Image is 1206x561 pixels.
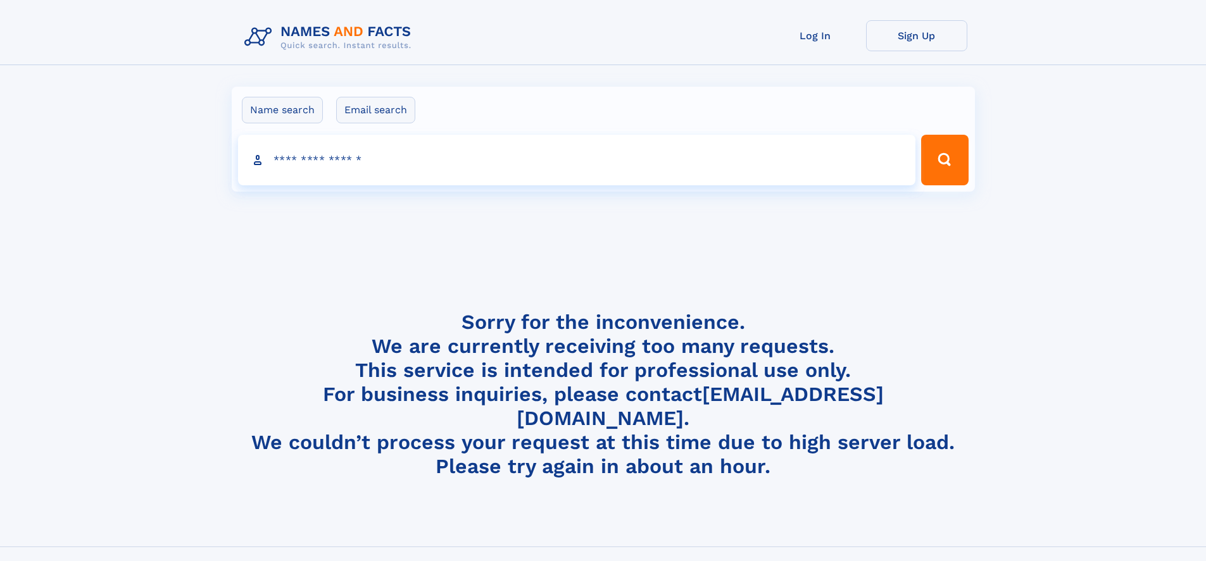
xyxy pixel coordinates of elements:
[239,20,422,54] img: Logo Names and Facts
[517,382,884,430] a: [EMAIL_ADDRESS][DOMAIN_NAME]
[866,20,967,51] a: Sign Up
[238,135,916,185] input: search input
[765,20,866,51] a: Log In
[336,97,415,123] label: Email search
[239,310,967,479] h4: Sorry for the inconvenience. We are currently receiving too many requests. This service is intend...
[921,135,968,185] button: Search Button
[242,97,323,123] label: Name search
